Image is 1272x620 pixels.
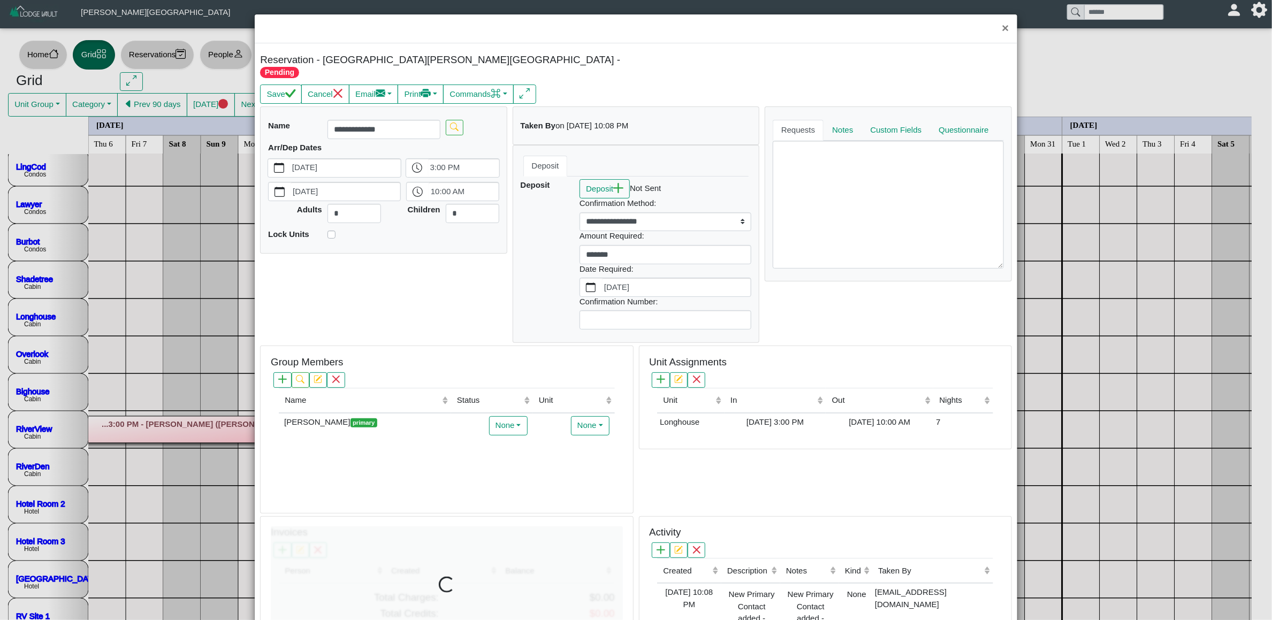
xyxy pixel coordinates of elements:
[657,413,725,431] td: Longhouse
[443,85,514,104] button: Commandscommand
[652,542,669,558] button: plus
[586,282,596,293] svg: calendar
[730,394,814,407] div: In
[832,394,923,407] div: Out
[727,565,769,577] div: Description
[268,159,290,177] button: calendar
[670,542,688,558] button: pencil square
[657,546,665,554] svg: plus
[670,372,688,388] button: pencil square
[688,372,705,388] button: x
[269,182,291,201] button: calendar
[930,120,997,141] a: Questionnaire
[413,187,423,197] svg: clock
[933,413,993,431] td: 7
[428,159,499,177] label: 3:00 PM
[580,231,751,241] h6: Amount Required:
[674,375,683,384] svg: pencil square
[688,542,705,558] button: x
[555,121,628,130] i: on [DATE] 10:08 PM
[260,54,633,78] h5: Reservation - [GEOGRAPHIC_DATA][PERSON_NAME][GEOGRAPHIC_DATA] -
[580,264,751,274] h6: Date Required:
[602,278,751,296] label: [DATE]
[376,88,386,98] svg: envelope fill
[580,179,630,198] button: Depositplus
[845,565,861,577] div: Kind
[824,120,862,141] a: Notes
[268,229,309,239] b: Lock Units
[692,546,701,554] svg: x
[580,278,602,296] button: calendar
[520,88,530,98] svg: arrows angle expand
[349,85,399,104] button: Emailenvelope fill
[773,120,824,141] a: Requests
[333,88,343,98] svg: x
[274,163,284,173] svg: calendar
[521,180,550,189] b: Deposit
[692,375,701,384] svg: x
[268,143,322,152] b: Arr/Dep Dates
[842,586,870,601] div: None
[406,159,428,177] button: clock
[275,187,285,197] svg: calendar
[407,182,429,201] button: clock
[630,183,661,193] i: Not Sent
[523,156,568,177] a: Deposit
[664,394,713,407] div: Unit
[664,565,710,577] div: Created
[649,356,727,369] h5: Unit Assignments
[301,85,349,104] button: Cancelx
[421,88,431,98] svg: printer fill
[580,198,751,208] h6: Confirmation Method:
[429,182,499,201] label: 10:00 AM
[297,205,322,214] b: Adults
[412,163,422,173] svg: clock
[491,88,501,98] svg: command
[862,120,931,141] a: Custom Fields
[727,416,824,428] div: [DATE] 3:00 PM
[450,123,459,131] svg: search
[940,394,982,407] div: Nights
[260,85,301,104] button: Savecheck
[580,297,751,307] h6: Confirmation Number:
[786,565,828,577] div: Notes
[878,565,982,577] div: Taken By
[613,183,623,193] svg: plus
[398,85,444,104] button: Printprinter fill
[652,372,669,388] button: plus
[828,416,931,428] div: [DATE] 10:00 AM
[290,159,401,177] label: [DATE]
[994,14,1017,43] button: Close
[268,121,290,130] b: Name
[291,182,400,201] label: [DATE]
[408,205,440,214] b: Children
[660,586,719,610] div: [DATE] 10:08 PM
[285,88,295,98] svg: check
[674,546,683,554] svg: pencil square
[513,85,536,104] button: arrows angle expand
[446,120,463,135] button: search
[521,121,556,130] b: Taken By
[657,375,665,384] svg: plus
[649,526,681,539] h5: Activity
